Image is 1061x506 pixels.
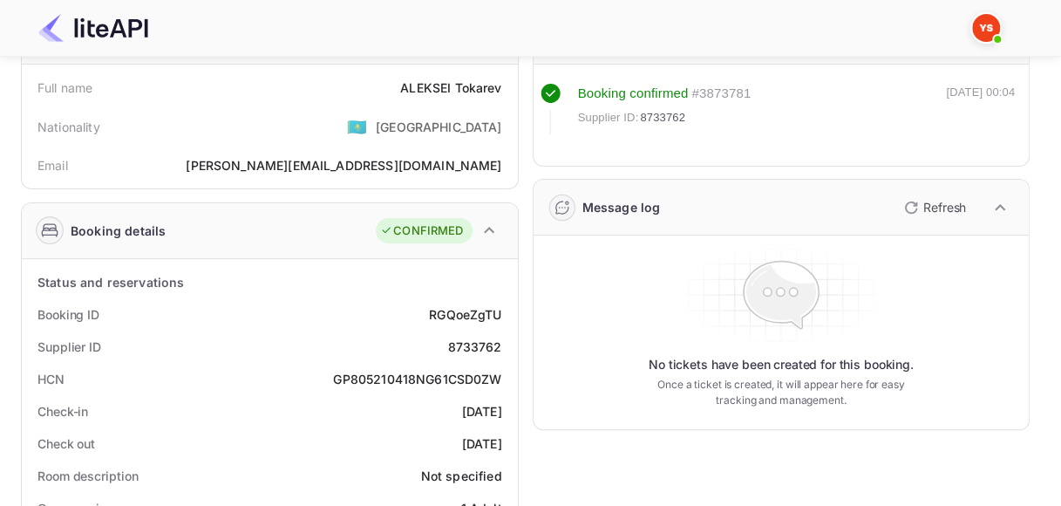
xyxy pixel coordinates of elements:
[37,79,92,97] div: Full name
[37,370,65,388] div: HCN
[462,434,502,453] div: [DATE]
[946,84,1015,134] div: [DATE] 00:04
[649,377,914,408] p: Once a ticket is created, it will appear here for easy tracking and management.
[429,305,501,324] div: RGQoeZgTU
[37,467,138,485] div: Room description
[462,402,502,421] div: [DATE]
[37,305,99,324] div: Booking ID
[71,222,166,240] div: Booking details
[376,118,502,136] div: [GEOGRAPHIC_DATA]
[400,79,501,97] div: ALEKSEI Tokarev
[37,156,68,174] div: Email
[649,356,914,373] p: No tickets have been created for this booking.
[691,84,751,104] div: # 3873781
[347,111,367,142] span: United States
[894,194,973,222] button: Refresh
[333,370,501,388] div: GP805210418NG61CSD0ZW
[578,109,639,126] span: Supplier ID:
[38,14,148,42] img: LiteAPI Logo
[972,14,1000,42] img: Yandex Support
[37,434,95,453] div: Check out
[447,338,501,356] div: 8733762
[37,273,184,291] div: Status and reservations
[380,222,463,240] div: CONFIRMED
[640,109,685,126] span: 8733762
[578,84,689,104] div: Booking confirmed
[37,338,101,356] div: Supplier ID
[37,118,100,136] div: Nationality
[421,467,502,485] div: Not specified
[186,156,501,174] div: [PERSON_NAME][EMAIL_ADDRESS][DOMAIN_NAME]
[582,198,661,216] div: Message log
[923,198,966,216] p: Refresh
[37,402,88,421] div: Check-in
